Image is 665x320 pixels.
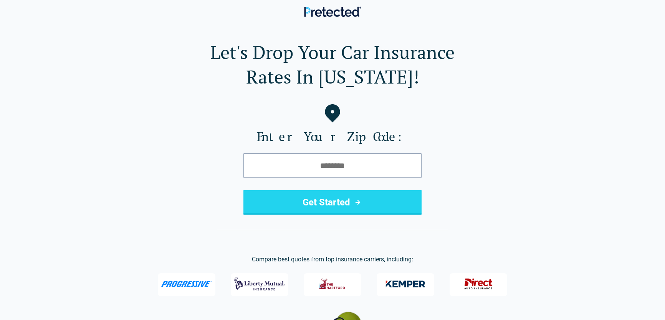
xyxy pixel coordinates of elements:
[161,281,212,287] img: Progressive
[460,274,497,294] img: Direct General
[12,40,653,89] h1: Let's Drop Your Car Insurance Rates In [US_STATE]!
[12,255,653,264] p: Compare best quotes from top insurance carriers, including:
[234,274,285,294] img: Liberty Mutual
[12,129,653,144] label: Enter Your Zip Code:
[380,274,431,294] img: Kemper
[314,274,351,294] img: The Hartford
[243,190,422,215] button: Get Started
[304,7,361,17] img: Pretected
